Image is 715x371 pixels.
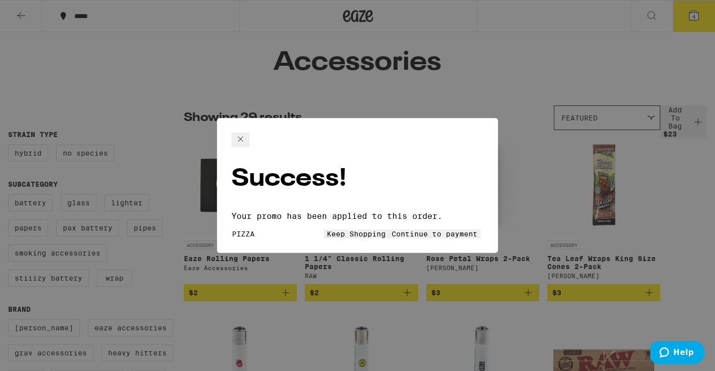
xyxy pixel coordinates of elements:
input: Promo code [231,229,324,238]
button: Continue to payment [389,229,481,238]
span: Continue to payment [392,230,478,238]
p: Your promo has been applied to this order. [231,211,484,221]
span: Keep Shopping [327,230,386,238]
iframe: Opens a widget where you can find more information [650,341,705,366]
h2: Success! [231,167,484,191]
button: Keep Shopping [324,229,389,238]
